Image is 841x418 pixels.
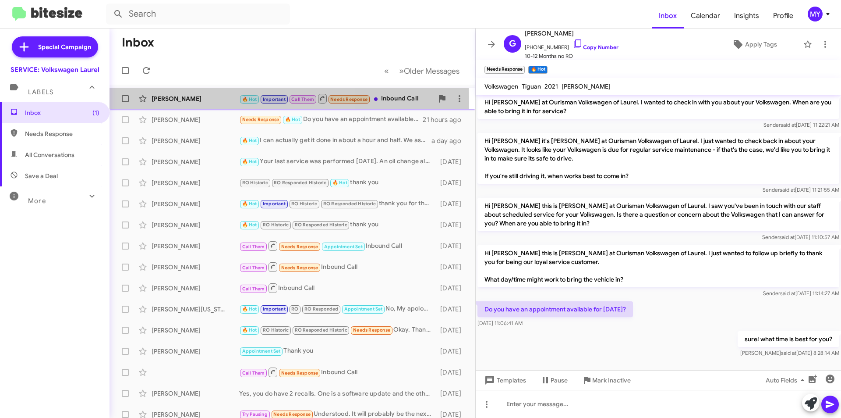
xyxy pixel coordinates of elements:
div: [PERSON_NAME] [152,200,239,208]
span: RO Responded Historic [295,222,347,228]
span: 🔥 Hot [332,180,347,186]
div: Okay. Thanks! [239,325,436,335]
div: [DATE] [436,263,468,272]
span: RO Historic [242,180,268,186]
span: Templates [483,372,526,388]
span: Pause [551,372,568,388]
span: Sender [DATE] 11:22:21 AM [763,121,839,128]
span: Labels [28,88,53,96]
div: thank you for the update [239,199,436,209]
span: 🔥 Hot [285,117,300,122]
div: Do you have an appointment available for [DATE]? [239,114,423,125]
span: RO Historic [263,327,289,333]
div: No, My apologies for the misunderstanding. Thank you for your business! [239,304,436,314]
input: Search [106,4,290,25]
span: 🔥 Hot [242,201,257,207]
div: [PERSON_NAME] [152,326,239,335]
span: Call Them [242,265,265,271]
div: Inbound Call [239,282,436,293]
span: Inbox [652,3,684,29]
div: [PERSON_NAME] [152,136,239,145]
span: Needs Response [330,96,367,102]
span: RO Historic [291,201,317,207]
div: [DATE] [436,326,468,335]
div: [PERSON_NAME] [152,179,239,187]
nav: Page navigation example [379,62,465,80]
span: [PERSON_NAME] [562,82,611,90]
h1: Inbox [122,36,154,50]
span: Needs Response [281,370,318,376]
span: said at [780,290,795,297]
button: MY [800,7,831,21]
span: RO Historic [263,222,289,228]
span: [PHONE_NUMBER] [525,39,618,52]
span: 🔥 Hot [242,96,257,102]
a: Special Campaign [12,36,98,57]
div: [DATE] [436,347,468,356]
span: 🔥 Hot [242,138,257,143]
span: Apply Tags [745,36,777,52]
span: More [28,197,46,205]
span: G [509,37,516,51]
div: [DATE] [436,157,468,166]
div: [DATE] [436,389,468,398]
span: Sender [DATE] 11:10:57 AM [762,234,839,240]
span: Needs Response [281,265,318,271]
button: Apply Tags [709,36,799,52]
div: thank you [239,220,436,230]
span: said at [779,234,795,240]
div: [DATE] [436,305,468,314]
span: Save a Deal [25,171,58,180]
span: Needs Response [353,327,390,333]
a: Insights [727,3,766,29]
a: Copy Number [572,44,618,50]
div: [PERSON_NAME] [152,263,239,272]
div: [DATE] [436,284,468,293]
div: Inbound Call [239,240,436,251]
span: Mark Inactive [592,372,631,388]
span: Needs Response [273,411,311,417]
span: Appointment Set [242,348,281,354]
span: Important [263,201,286,207]
div: MY [808,7,823,21]
p: Hi [PERSON_NAME] at Ourisman Volkswagen of Laurel. I wanted to check in with you about your Volks... [477,94,839,119]
div: [PERSON_NAME] [152,242,239,250]
span: Calendar [684,3,727,29]
span: 🔥 Hot [242,222,257,228]
div: SERVICE: Volkswagen Laurel [11,65,99,74]
span: Call Them [291,96,314,102]
span: « [384,65,389,76]
span: Appointment Set [344,306,383,312]
button: Pause [533,372,575,388]
button: Mark Inactive [575,372,638,388]
p: Hi [PERSON_NAME] it's [PERSON_NAME] at Ourisman Volkswagen of Laurel. I just wanted to check back... [477,133,839,184]
span: Call Them [242,370,265,376]
div: 21 hours ago [423,115,468,124]
a: Profile [766,3,800,29]
div: [PERSON_NAME] [152,115,239,124]
p: Hi [PERSON_NAME] this is [PERSON_NAME] at Ourisman Volkswagen of Laurel. I saw you've been in tou... [477,198,839,231]
span: Tiguan [522,82,541,90]
span: said at [781,121,796,128]
span: Older Messages [404,66,459,76]
span: Needs Response [281,244,318,250]
span: RO [291,306,298,312]
div: [DATE] [436,200,468,208]
span: [PERSON_NAME] [DATE] 8:28:14 AM [740,350,839,356]
div: [DATE] [436,179,468,187]
span: » [399,65,404,76]
span: said at [781,350,796,356]
span: RO Responded Historic [323,201,376,207]
span: Inbox [25,108,99,117]
button: Templates [476,372,533,388]
p: sure! what time is best for you? [738,331,839,347]
div: [PERSON_NAME] [152,389,239,398]
span: Volkswagen [484,82,518,90]
button: Auto Fields [759,372,815,388]
span: Important [263,306,286,312]
span: Needs Response [242,117,279,122]
small: 🔥 Hot [528,66,547,74]
div: I can actually get it done in about a hour and half. We ask you to bring it in with a quarter tan... [239,136,431,146]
